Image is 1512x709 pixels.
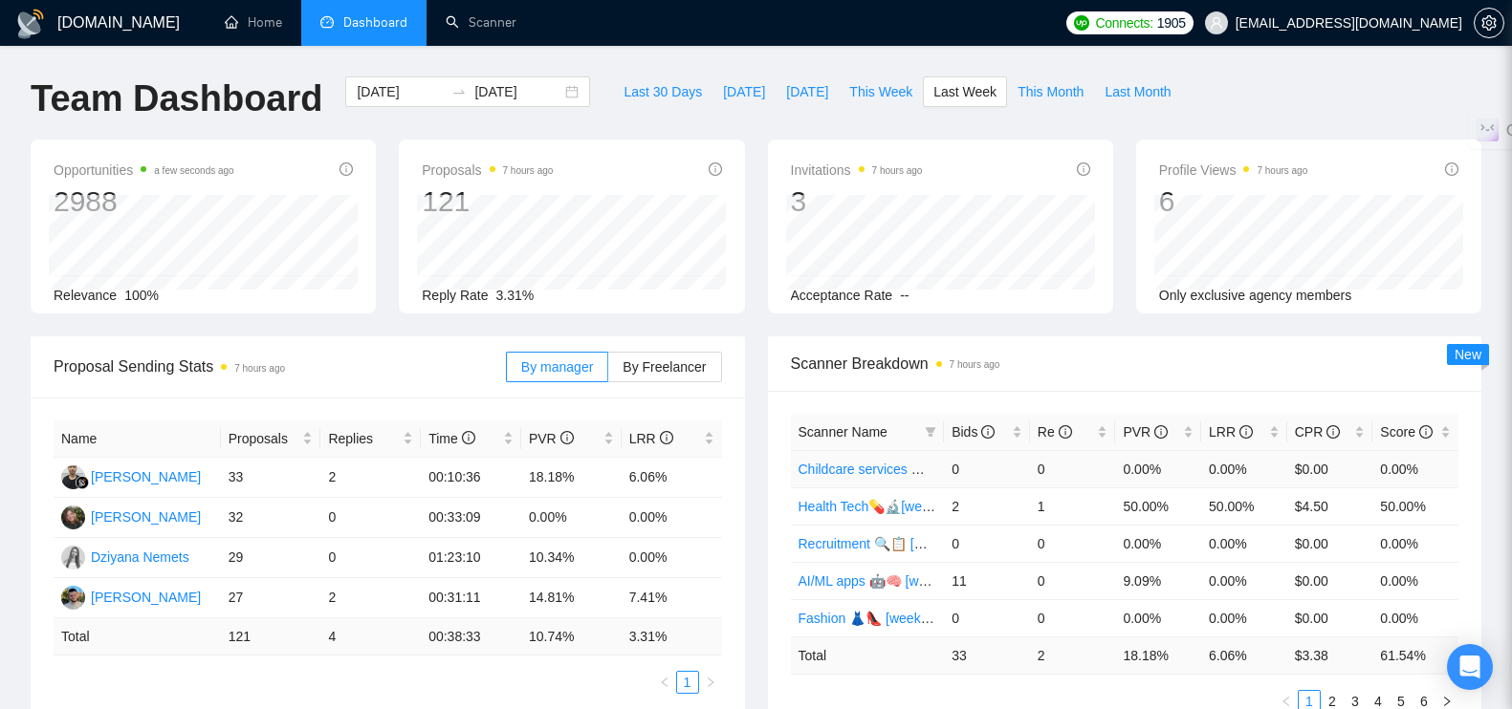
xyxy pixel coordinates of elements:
[61,468,201,483] a: FG[PERSON_NAME]
[320,618,421,655] td: 4
[1201,487,1287,525] td: 50.00%
[1210,16,1223,30] span: user
[659,677,670,688] span: left
[422,183,553,220] div: 121
[221,498,321,538] td: 32
[357,81,444,102] input: Start date
[1419,425,1433,439] span: info-circle
[54,354,506,378] span: Proposal Sending Stats
[1030,636,1116,674] td: 2
[1474,8,1504,38] button: setting
[1380,424,1432,440] span: Score
[944,599,1030,636] td: 0
[1159,288,1352,303] span: Only exclusive agency members
[1372,525,1458,562] td: 0.00%
[1030,450,1116,487] td: 0
[1059,425,1072,439] span: info-circle
[54,159,234,182] span: Opportunities
[446,14,516,31] a: searchScanner
[61,548,189,564] a: DNDziyana Nemets
[613,76,712,107] button: Last 30 Days
[1257,165,1307,176] time: 7 hours ago
[624,81,702,102] span: Last 30 Days
[221,420,321,458] th: Proposals
[422,159,553,182] span: Proposals
[340,162,353,176] span: info-circle
[91,587,201,608] div: [PERSON_NAME]
[1201,450,1287,487] td: 0.00%
[154,165,233,176] time: a few seconds ago
[1105,81,1171,102] span: Last Month
[799,611,953,626] a: Fashion 👗👠 [weekdays]
[791,183,923,220] div: 3
[699,671,722,694] button: right
[786,81,828,102] span: [DATE]
[328,428,399,449] span: Replies
[944,450,1030,487] td: 0
[944,487,1030,525] td: 2
[799,536,972,551] a: Recruitment 🔍📋 [weekend]
[15,9,46,39] img: logo
[521,458,622,498] td: 18.18%
[1030,525,1116,562] td: 0
[1115,562,1201,599] td: 9.09%
[799,462,998,477] a: Childcare services 👩‍👧‍👦 [weekdays]
[462,431,475,444] span: info-circle
[1372,562,1458,599] td: 0.00%
[1074,15,1089,31] img: upwork-logo.png
[496,288,535,303] span: 3.31%
[622,578,722,618] td: 7.41%
[952,424,995,440] span: Bids
[61,589,201,604] a: AK[PERSON_NAME]
[1287,562,1373,599] td: $0.00
[91,506,201,527] div: [PERSON_NAME]
[1159,183,1308,220] div: 6
[849,81,912,102] span: This Week
[791,159,923,182] span: Invitations
[923,76,1007,107] button: Last Week
[1159,159,1308,182] span: Profile Views
[320,458,421,498] td: 2
[653,671,676,694] button: left
[676,671,699,694] li: 1
[1474,15,1504,31] a: setting
[234,363,285,374] time: 7 hours ago
[421,578,521,618] td: 00:31:11
[791,288,893,303] span: Acceptance Rate
[629,431,673,446] span: LRR
[1007,76,1094,107] button: This Month
[933,81,997,102] span: Last Week
[944,562,1030,599] td: 11
[229,428,299,449] span: Proposals
[61,505,85,529] img: HH
[1209,424,1253,440] span: LRR
[221,578,321,618] td: 27
[944,636,1030,674] td: 33
[560,431,574,444] span: info-circle
[1455,347,1481,362] span: New
[54,618,221,655] td: Total
[799,424,887,440] span: Scanner Name
[1154,425,1168,439] span: info-circle
[1445,162,1458,176] span: info-circle
[1095,12,1152,33] span: Connects:
[1239,425,1253,439] span: info-circle
[221,618,321,655] td: 121
[1287,636,1373,674] td: $ 3.38
[1447,644,1493,690] div: Open Intercom Messenger
[925,426,936,438] span: filter
[799,573,973,589] a: AI/ML apps 🤖🧠 [weekdays]
[1201,599,1287,636] td: 0.00%
[1115,599,1201,636] td: 0.00%
[653,671,676,694] li: Previous Page
[61,465,85,489] img: FG
[521,498,622,538] td: 0.00%
[791,352,1459,376] span: Scanner Breakdown
[61,586,85,610] img: AK
[950,359,1000,370] time: 7 hours ago
[421,538,521,578] td: 01:23:10
[839,76,923,107] button: This Week
[1326,425,1340,439] span: info-circle
[1115,487,1201,525] td: 50.00%
[320,15,334,29] span: dashboard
